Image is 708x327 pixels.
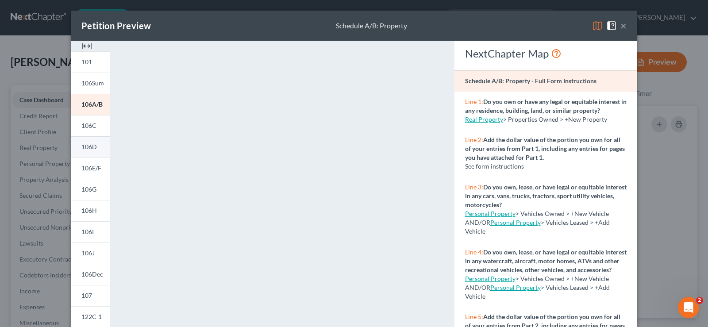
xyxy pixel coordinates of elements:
img: map-eea8200ae884c6f1103ae1953ef3d486a96c86aabb227e865a55264e3737af1f.svg [592,20,603,31]
a: Real Property [465,115,503,123]
span: > Vehicles Owned > +New Vehicle AND/OR [465,210,609,226]
iframe: Intercom live chat [678,297,699,318]
span: 2 [696,297,703,304]
span: > Vehicles Leased > +Add Vehicle [465,284,610,300]
div: Petition Preview [81,19,151,32]
span: 106Sum [81,79,104,87]
span: 107 [81,292,92,299]
a: 106Dec [71,264,110,285]
strong: Do you own, lease, or have legal or equitable interest in any watercraft, aircraft, motor homes, ... [465,248,627,273]
a: Personal Property [490,284,541,291]
strong: Do you own or have any legal or equitable interest in any residence, building, land, or similar p... [465,98,627,114]
span: 106A/B [81,100,103,108]
span: 101 [81,58,92,65]
a: 106Sum [71,73,110,94]
span: > Vehicles Owned > +New Vehicle AND/OR [465,275,609,291]
span: 106I [81,228,94,235]
span: 122C-1 [81,313,102,320]
span: 106D [81,143,97,150]
span: See form instructions [465,162,524,170]
img: help-close-5ba153eb36485ed6c1ea00a893f15db1cb9b99d6cae46e1a8edb6c62d00a1a76.svg [606,20,617,31]
span: 106G [81,185,96,193]
a: 106E/F [71,158,110,179]
span: > Vehicles Leased > +Add Vehicle [465,219,610,235]
a: Personal Property [465,275,516,282]
div: NextChapter Map [465,46,627,61]
span: 106Dec [81,270,103,278]
span: 106H [81,207,97,214]
a: 106D [71,136,110,158]
span: Line 4: [465,248,483,256]
a: 106I [71,221,110,242]
span: > Properties Owned > +New Property [503,115,607,123]
div: Schedule A/B: Property [336,21,407,31]
a: 101 [71,51,110,73]
strong: Schedule A/B: Property - Full Form Instructions [465,77,596,85]
span: Line 5: [465,313,483,320]
a: 106C [71,115,110,136]
span: Line 2: [465,136,483,143]
a: Personal Property [465,210,516,217]
strong: Do you own, lease, or have legal or equitable interest in any cars, vans, trucks, tractors, sport... [465,183,627,208]
a: Personal Property [490,219,541,226]
button: × [620,20,627,31]
span: 106J [81,249,95,257]
span: Line 3: [465,183,483,191]
span: Line 1: [465,98,483,105]
span: 106C [81,122,96,129]
a: 106H [71,200,110,221]
a: 106G [71,179,110,200]
a: 106A/B [71,94,110,115]
img: expand-e0f6d898513216a626fdd78e52531dac95497ffd26381d4c15ee2fc46db09dca.svg [81,41,92,51]
a: 106J [71,242,110,264]
span: 106E/F [81,164,101,172]
strong: Add the dollar value of the portion you own for all of your entries from Part 1, including any en... [465,136,625,161]
a: 107 [71,285,110,306]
